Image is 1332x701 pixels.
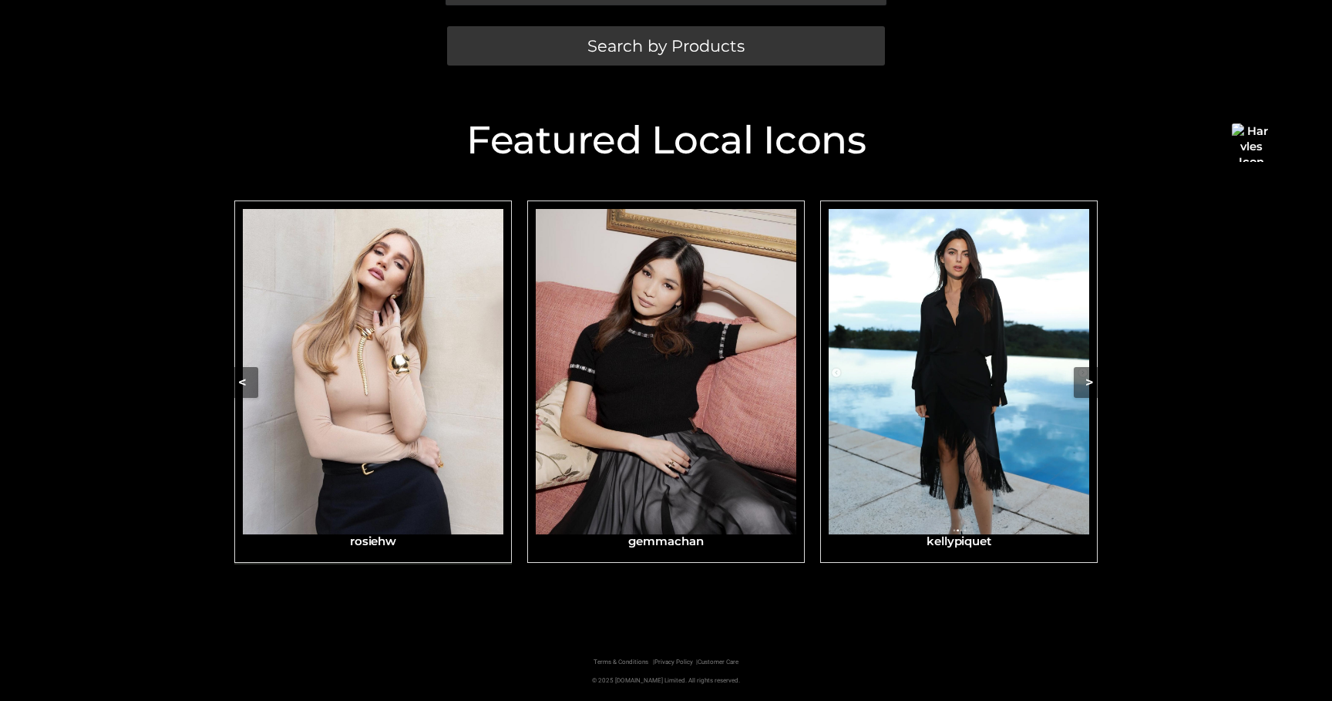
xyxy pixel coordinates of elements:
[1074,367,1105,398] button: >
[594,659,654,666] a: Terms & Conditions |
[654,659,698,666] a: Privacy Policy |
[587,38,745,54] span: Search by Products
[243,534,503,548] h3: rosiehw
[227,367,258,398] button: <
[829,534,1089,548] h3: kellypiquet
[536,209,796,535] img: gemmachan
[447,26,885,66] a: Search by Products
[243,209,503,535] img: rosiehw
[820,201,1098,563] a: kellypiquetkellypiquet
[829,209,1089,535] img: kellypiquet
[234,201,512,563] a: rosiehwrosiehw
[227,201,1105,565] div: Carousel Navigation
[536,534,796,548] h3: gemmachan
[227,676,1105,686] p: © 2025 [DOMAIN_NAME] Limited. All rights reserved.
[527,201,805,563] a: gemmachangemmachan
[227,121,1105,160] h2: Featured Local Icons​
[698,659,738,666] a: Customer Care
